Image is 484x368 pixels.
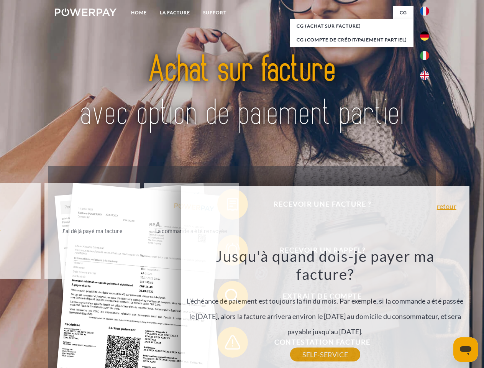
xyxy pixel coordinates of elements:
img: fr [420,7,429,16]
a: CG (Compte de crédit/paiement partiel) [290,33,413,47]
img: title-powerpay_fr.svg [73,37,411,147]
a: retour [437,203,456,210]
a: CG [393,6,413,20]
a: Home [125,6,153,20]
img: logo-powerpay-white.svg [55,8,116,16]
a: Support [197,6,233,20]
img: de [420,31,429,41]
img: en [420,71,429,80]
iframe: Bouton de lancement de la fenêtre de messagerie [453,337,478,362]
div: L'échéance de paiement est toujours la fin du mois. Par exemple, si la commande a été passée le [... [185,247,465,355]
div: J'ai déjà payé ma facture [49,225,135,236]
a: CG (achat sur facture) [290,19,413,33]
a: LA FACTURE [153,6,197,20]
div: La commande a été renvoyée [148,225,235,236]
h3: Jusqu'à quand dois-je payer ma facture? [185,247,465,284]
a: SELF-SERVICE [290,348,360,361]
img: it [420,51,429,60]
